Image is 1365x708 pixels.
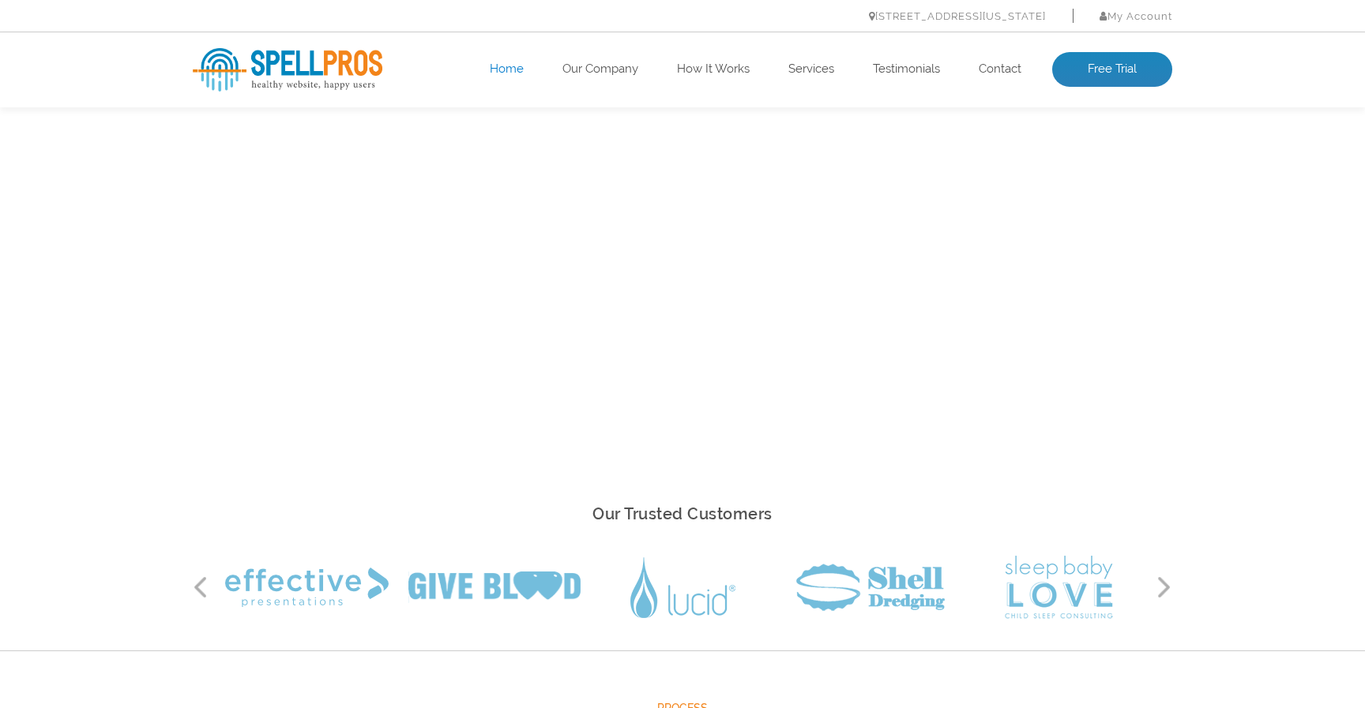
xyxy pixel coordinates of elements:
img: Shell Dredging [796,564,945,611]
img: Effective [225,568,389,607]
img: Sleep Baby Love [1005,556,1113,619]
img: Lucid [630,557,735,618]
h2: Our Trusted Customers [193,500,1172,528]
img: Give Blood [408,571,581,603]
button: Previous [193,575,209,599]
button: Next [1156,575,1172,599]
